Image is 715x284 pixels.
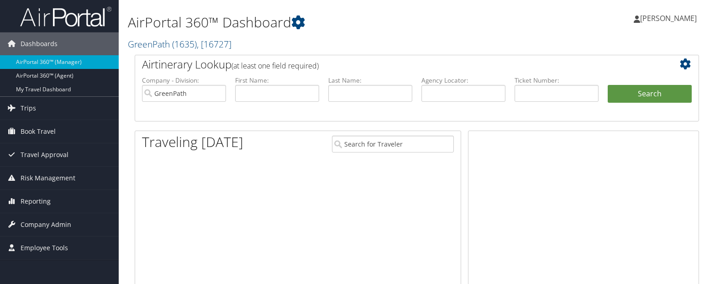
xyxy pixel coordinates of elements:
[172,38,197,50] span: ( 1635 )
[21,97,36,120] span: Trips
[21,120,56,143] span: Book Travel
[142,76,226,85] label: Company - Division:
[640,13,697,23] span: [PERSON_NAME]
[20,6,111,27] img: airportal-logo.png
[21,143,68,166] span: Travel Approval
[634,5,706,32] a: [PERSON_NAME]
[128,13,513,32] h1: AirPortal 360™ Dashboard
[197,38,231,50] span: , [ 16727 ]
[231,61,319,71] span: (at least one field required)
[142,132,243,152] h1: Traveling [DATE]
[21,167,75,189] span: Risk Management
[515,76,599,85] label: Ticket Number:
[21,213,71,236] span: Company Admin
[21,190,51,213] span: Reporting
[332,136,454,153] input: Search for Traveler
[235,76,319,85] label: First Name:
[608,85,692,103] button: Search
[328,76,412,85] label: Last Name:
[128,38,231,50] a: GreenPath
[142,57,645,72] h2: Airtinerary Lookup
[21,237,68,259] span: Employee Tools
[421,76,505,85] label: Agency Locator:
[21,32,58,55] span: Dashboards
